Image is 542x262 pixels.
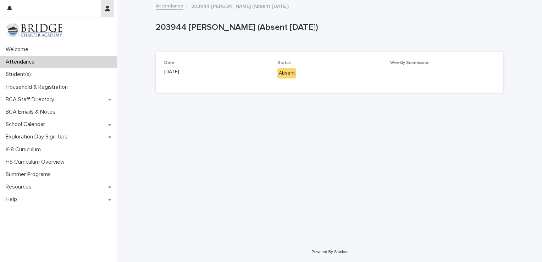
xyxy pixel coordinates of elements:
p: Welcome [3,46,34,53]
p: [DATE] [164,68,269,76]
img: V1C1m3IdTEidaUdm9Hs0 [6,23,62,37]
p: HS Curriculum Overview [3,159,70,165]
p: 203944 [PERSON_NAME] (Absent [DATE]) [156,22,500,33]
span: Status [277,61,291,65]
a: Attendance [156,1,183,10]
span: Date [164,61,175,65]
p: Resources [3,184,37,190]
p: 203944 [PERSON_NAME] (Absent [DATE]) [191,2,289,10]
p: BCA Staff Directory [3,96,60,103]
p: Student(s) [3,71,37,78]
p: BCA Emails & Notes [3,109,61,115]
p: K-8 Curriculum [3,146,46,153]
p: Attendance [3,59,40,65]
p: - [390,68,495,76]
p: Help [3,196,23,203]
p: Summer Programs [3,171,56,178]
p: Household & Registration [3,84,73,91]
span: Weekly Submission [390,61,430,65]
a: Powered By Stacker [311,250,347,254]
p: School Calendar [3,121,51,128]
div: Absent [277,68,296,78]
p: Exploration Day Sign-Ups [3,133,73,140]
